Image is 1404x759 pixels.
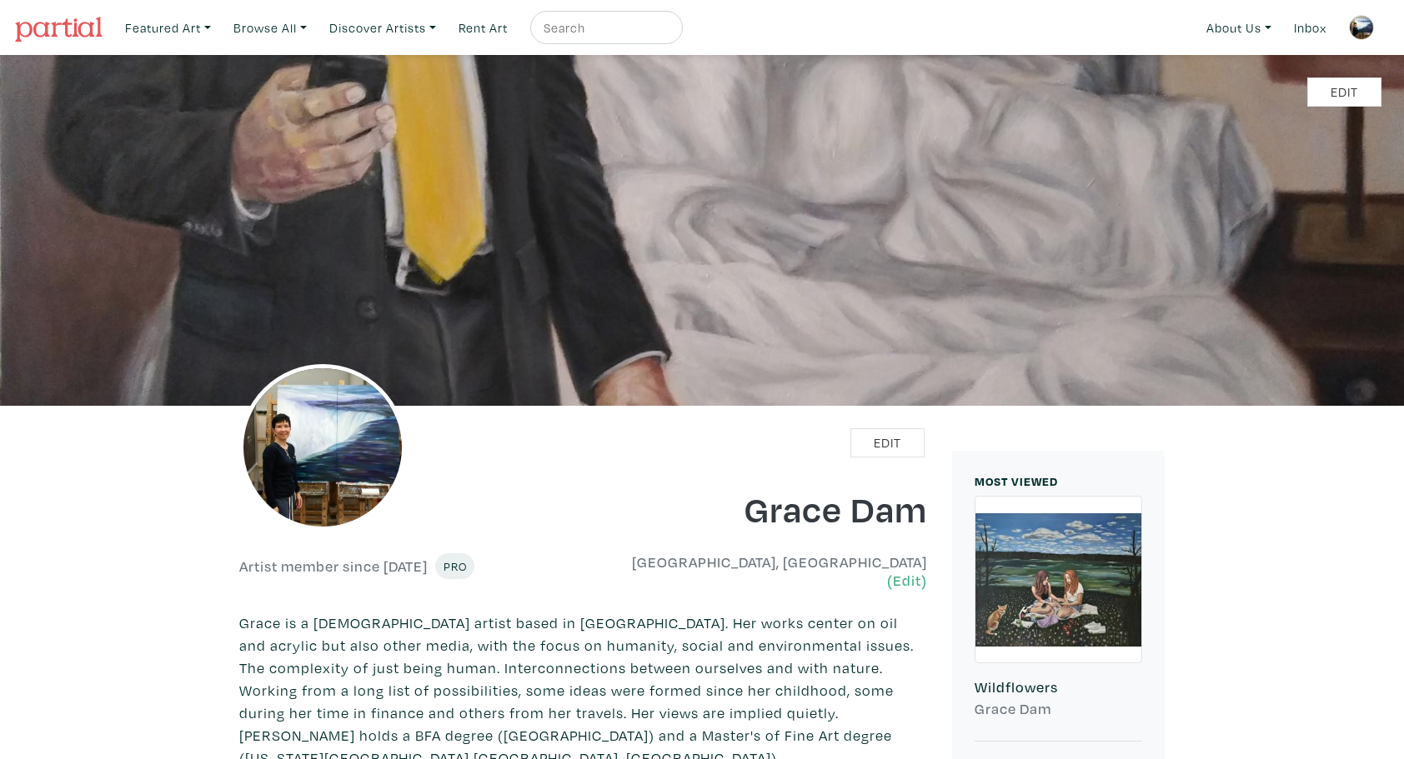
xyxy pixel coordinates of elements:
[1199,11,1279,45] a: About Us
[975,473,1058,489] small: MOST VIEWED
[975,678,1142,697] h6: Wildflowers
[542,17,667,38] input: Search
[975,496,1142,742] a: Wildflowers Grace Dam
[451,11,515,45] a: Rent Art
[975,700,1142,718] h6: Grace Dam
[1349,15,1374,40] img: phpThumb.php
[239,557,428,576] h6: Artist member since [DATE]
[850,428,925,457] a: Edit
[239,364,406,531] img: phpThumb.php
[1286,11,1334,45] a: Inbox
[443,558,467,574] span: Pro
[887,572,927,589] a: (Edit)
[226,11,314,45] a: Browse All
[596,553,928,589] h6: [GEOGRAPHIC_DATA], [GEOGRAPHIC_DATA]
[118,11,218,45] a: Featured Art
[1307,77,1381,107] a: Edit
[596,486,928,531] h1: Grace Dam
[322,11,444,45] a: Discover Artists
